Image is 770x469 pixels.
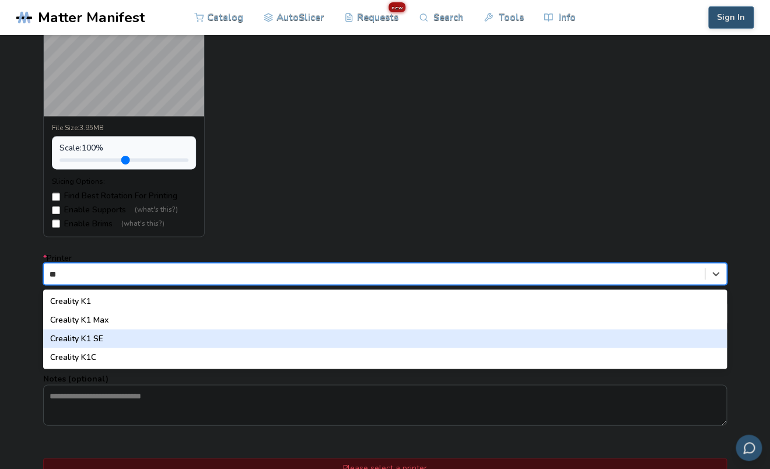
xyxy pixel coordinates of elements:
span: new [388,2,405,13]
span: Matter Manifest [38,9,145,26]
div: Creality K1 SE [43,329,727,348]
span: Scale: 100 % [60,143,103,153]
div: File Size: 3.95MB [52,124,196,132]
label: Enable Brims [52,219,196,228]
div: Creality K1 Max [43,310,727,329]
button: Send feedback via email [736,435,762,461]
span: (what's this?) [121,219,164,228]
button: Sign In [708,6,754,29]
span: (what's this?) [135,206,178,214]
label: Enable Supports [52,205,196,215]
input: Enable Brims(what's this?) [52,219,60,228]
div: Slicing Options: [52,177,196,185]
label: Printer [43,253,727,285]
label: Find Best Rotation For Printing [52,191,196,201]
textarea: Notes (optional) [44,385,726,425]
p: Notes (optional) [43,372,727,384]
div: Creality K1 [43,292,727,310]
div: Creality K1C [43,348,727,366]
input: Find Best Rotation For Printing [52,192,60,201]
input: Enable Supports(what's this?) [52,206,60,214]
input: *PrinterCreality K1Creality K1 MaxCreality K1 SECreality K1C [50,269,61,278]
